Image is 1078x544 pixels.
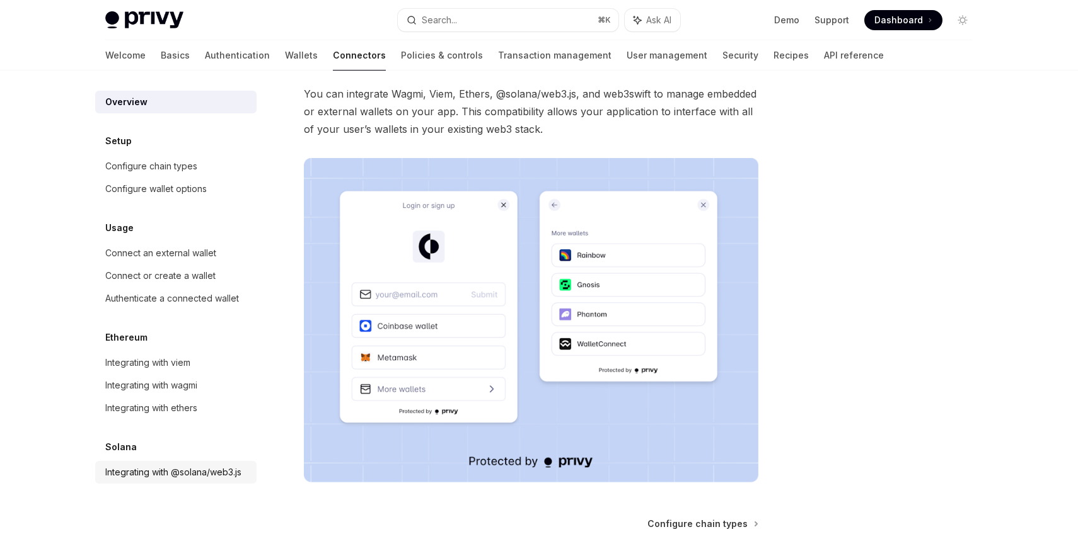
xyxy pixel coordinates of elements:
[105,465,241,480] div: Integrating with @solana/web3.js
[774,14,799,26] a: Demo
[722,40,758,71] a: Security
[105,11,183,29] img: light logo
[95,374,257,397] a: Integrating with wagmi
[105,246,216,261] div: Connect an external wallet
[874,14,923,26] span: Dashboard
[95,351,257,374] a: Integrating with viem
[95,287,257,310] a: Authenticate a connected wallet
[105,40,146,71] a: Welcome
[398,9,618,31] button: Search...⌘K
[105,439,137,455] h5: Solana
[95,178,257,200] a: Configure wallet options
[333,40,386,71] a: Connectors
[814,14,849,26] a: Support
[95,397,257,419] a: Integrating with ethers
[285,40,318,71] a: Wallets
[105,94,148,110] div: Overview
[105,133,132,149] h5: Setup
[95,242,257,264] a: Connect an external wallet
[304,85,758,138] span: You can integrate Wagmi, Viem, Ethers, @solana/web3.js, and web3swift to manage embedded or exter...
[105,330,148,345] h5: Ethereum
[95,264,257,287] a: Connect or create a wallet
[422,13,457,28] div: Search...
[598,15,611,25] span: ⌘ K
[95,155,257,178] a: Configure chain types
[774,40,809,71] a: Recipes
[105,181,207,196] div: Configure wallet options
[105,159,197,174] div: Configure chain types
[864,10,942,30] a: Dashboard
[105,220,134,235] h5: Usage
[105,378,197,393] div: Integrating with wagmi
[105,355,190,370] div: Integrating with viem
[105,291,239,306] div: Authenticate a connected wallet
[304,158,758,482] img: Connectors3
[105,400,197,416] div: Integrating with ethers
[161,40,190,71] a: Basics
[627,40,707,71] a: User management
[953,10,973,30] button: Toggle dark mode
[647,518,757,530] a: Configure chain types
[205,40,270,71] a: Authentication
[95,91,257,113] a: Overview
[824,40,884,71] a: API reference
[498,40,611,71] a: Transaction management
[105,268,216,283] div: Connect or create a wallet
[625,9,680,31] button: Ask AI
[95,461,257,484] a: Integrating with @solana/web3.js
[647,518,748,530] span: Configure chain types
[401,40,483,71] a: Policies & controls
[646,14,671,26] span: Ask AI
